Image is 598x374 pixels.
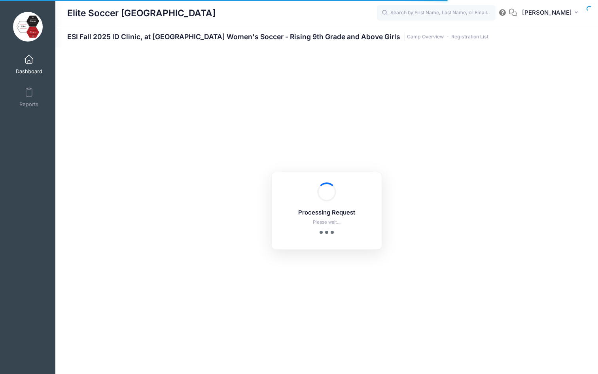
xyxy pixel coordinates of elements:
[19,101,38,108] span: Reports
[517,4,586,22] button: [PERSON_NAME]
[282,209,371,216] h5: Processing Request
[522,8,572,17] span: [PERSON_NAME]
[13,12,43,42] img: Elite Soccer Ithaca
[67,4,216,22] h1: Elite Soccer [GEOGRAPHIC_DATA]
[377,5,496,21] input: Search by First Name, Last Name, or Email...
[407,34,444,40] a: Camp Overview
[10,84,48,111] a: Reports
[67,32,488,41] h1: ESI Fall 2025 ID Clinic, at [GEOGRAPHIC_DATA] Women's Soccer - Rising 9th Grade and Above Girls
[451,34,488,40] a: Registration List
[282,219,371,226] p: Please wait...
[10,51,48,78] a: Dashboard
[16,68,42,75] span: Dashboard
